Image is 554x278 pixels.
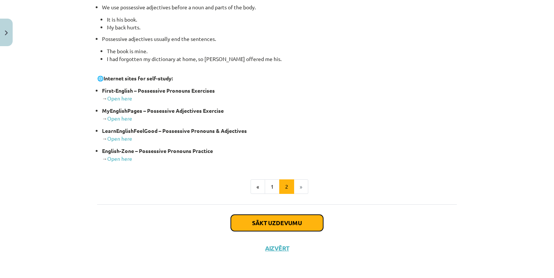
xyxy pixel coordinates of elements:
strong: LearnEnglishFeelGood – Possessive Pronouns & Adjectives [102,127,247,134]
li: My back hurts. [107,23,457,31]
li: It is his book. [107,16,457,23]
nav: Page navigation example [97,179,457,194]
p: 🌐 [97,67,457,82]
strong: Internet sites for self-study: [104,75,173,82]
a: Open here [107,95,132,102]
strong: First-English – Possessive Pronouns Exercises [102,87,215,94]
button: 2 [279,179,294,194]
strong: English-Zone – Possessive Pronouns Practice [102,147,213,154]
a: Open here [107,115,132,122]
button: Sākt uzdevumu [231,215,323,231]
button: 1 [265,179,280,194]
a: Open here [107,135,132,142]
li: I had forgotten my dictionary at home, so [PERSON_NAME] offered me his. [107,55,457,63]
a: Open here [107,155,132,162]
p: → [102,127,457,143]
p: → [102,87,457,102]
p: We use possessive adjectives before a noun and parts of the body. [102,3,457,11]
button: Aizvērt [263,245,291,252]
p: → [102,107,457,122]
p: Possessive adjectives usually end the sentences. [102,35,457,43]
img: icon-close-lesson-0947bae3869378f0d4975bcd49f059093ad1ed9edebbc8119c70593378902aed.svg [5,31,8,35]
li: The book is mine. [107,47,457,55]
p: → [102,147,457,163]
strong: MyEnglishPages – Possessive Adjectives Exercise [102,107,224,114]
button: « [251,179,265,194]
